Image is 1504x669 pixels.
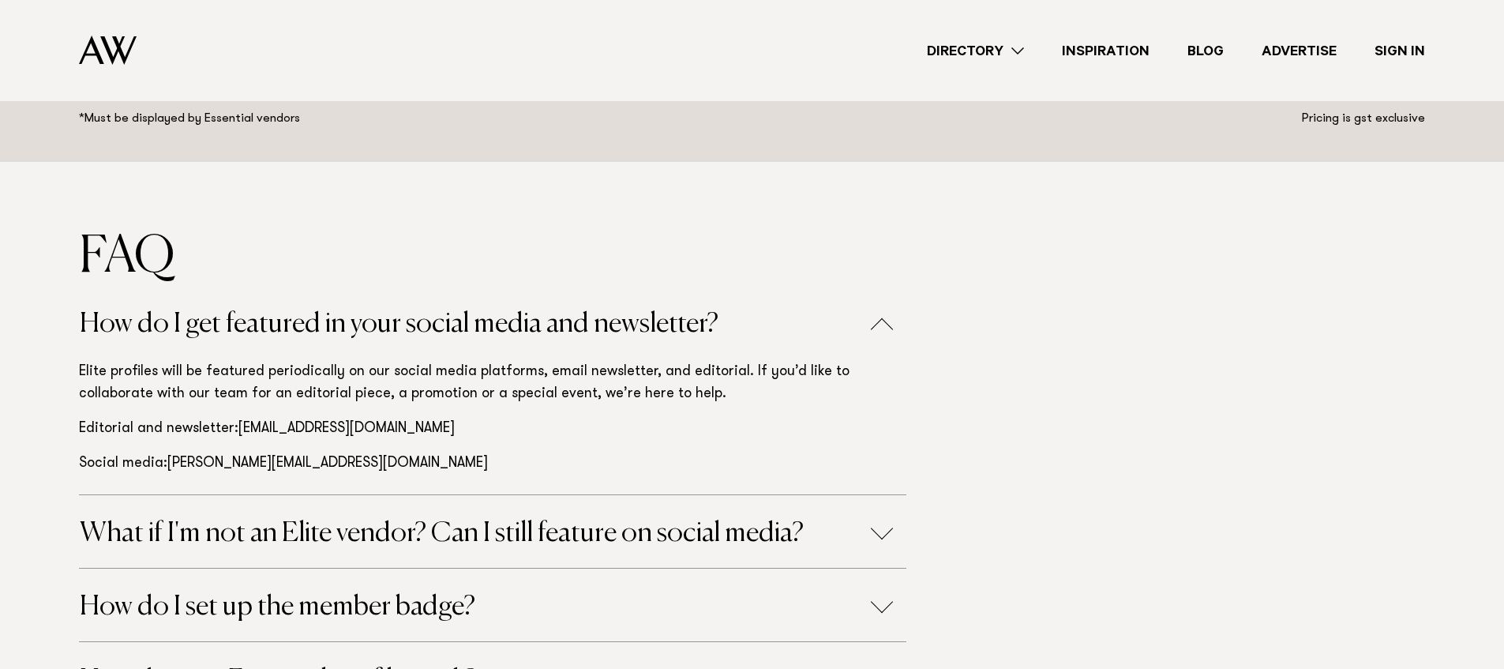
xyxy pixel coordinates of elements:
[80,310,906,338] h4: How do I get featured in your social media and newsletter?
[79,419,906,441] p: Editorial and newsletter: [EMAIL_ADDRESS][DOMAIN_NAME]
[79,519,906,548] button: What if I'm not an Elite vendor? Can I still feature on social media?
[1356,40,1444,62] a: Sign In
[79,36,137,65] img: Auckland Weddings Logo
[79,453,906,475] p: Social media: [PERSON_NAME][EMAIL_ADDRESS][DOMAIN_NAME]
[1302,112,1425,125] small: Pricing is gst exclusive
[79,362,906,406] p: Elite profiles will be featured periodically on our social media platforms, email newsletter, and...
[79,112,300,125] small: *Must be displayed by Essential vendors
[1243,40,1356,62] a: Advertise
[80,593,906,621] h4: How do I set up the member badge?
[1043,40,1168,62] a: Inspiration
[79,592,906,622] button: How do I set up the member badge?
[79,229,1425,286] h3: FAQ
[908,40,1043,62] a: Directory
[1168,40,1243,62] a: Blog
[80,520,906,547] h4: What if I'm not an Elite vendor? Can I still feature on social media?
[79,310,906,339] button: How do I get featured in your social media and newsletter?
